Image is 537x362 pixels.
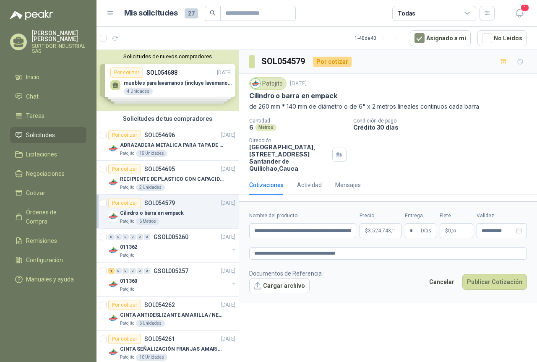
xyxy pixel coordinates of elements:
h3: SOL054579 [261,55,306,68]
div: Por cotizar [108,164,141,174]
div: Todas [398,9,415,18]
a: Por cotizarSOL054696[DATE] Company LogoABRAZADERA METALICA PARA TAPA DE TAMBOR DE PLASTICO DE 50 ... [96,127,239,161]
p: SOL054695 [144,166,175,172]
img: Company Logo [108,245,118,255]
div: Solicitudes de nuevos compradoresPor cotizarSOL054688[DATE] muebles para lavamanos (incluye lavam... [96,50,239,111]
div: Por cotizar [108,198,141,208]
div: Mensajes [335,180,361,190]
img: Logo peakr [10,10,53,20]
a: Configuración [10,252,86,268]
button: Cancelar [425,274,459,290]
div: 0 [108,234,115,240]
img: Company Logo [108,177,118,188]
p: Documentos de Referencia [249,269,322,278]
div: Actividad [297,180,322,190]
p: Cilindro o barra en empack [249,91,337,100]
button: Publicar Cotización [462,274,527,290]
p: [DATE] [221,267,235,275]
label: Precio [360,212,401,220]
p: Patojito [120,150,134,157]
span: Negociaciones [26,169,65,178]
span: 27 [185,8,198,18]
p: SURTIDOR INDUSTRIAL SAS [32,44,86,54]
label: Flete [440,212,473,220]
label: Nombre del producto [249,212,356,220]
p: [DATE] [290,80,307,88]
a: Manuales y ayuda [10,271,86,287]
span: Chat [26,92,39,101]
div: 0 [144,268,150,274]
img: Company Logo [108,143,118,154]
p: Cantidad [249,118,347,124]
div: 0 [115,234,122,240]
span: Remisiones [26,236,57,245]
p: [PERSON_NAME] [PERSON_NAME] [32,30,86,42]
h1: Mis solicitudes [124,7,178,19]
div: 1 [108,268,115,274]
a: 1 0 0 0 0 0 GSOL005257[DATE] Company Logo011360Patojito [108,266,237,293]
span: Configuración [26,255,63,265]
button: No Leídos [477,30,527,46]
div: 10 Unidades [136,354,167,361]
span: 1 [520,4,529,12]
p: Patojito [120,354,134,361]
img: Company Logo [108,279,118,289]
p: Patojito [120,320,134,327]
div: 0 [115,268,122,274]
a: 0 0 0 0 0 0 GSOL005260[DATE] Company Logo011362Patojito [108,232,237,259]
div: 0 [123,268,129,274]
div: 0 [130,234,136,240]
p: 011360 [120,277,137,285]
p: RECIPIENTE DE PLASTICO CON CAPACIDAD DE 1.8 LT PARA LA EXTRACCIÓN MANUAL DE LIQUIDOS [120,175,224,183]
span: $ [445,228,448,233]
div: 0 [123,234,129,240]
p: SOL054579 [144,200,175,206]
div: 6 Unidades [136,320,165,327]
p: [DATE] [221,165,235,173]
a: Inicio [10,69,86,85]
img: Company Logo [251,79,260,88]
p: Dirección [249,138,329,143]
a: Remisiones [10,233,86,249]
p: [DATE] [221,131,235,139]
p: ABRAZADERA METALICA PARA TAPA DE TAMBOR DE PLASTICO DE 50 LT [120,141,224,149]
a: Órdenes de Compra [10,204,86,229]
span: ,00 [451,229,456,233]
span: 0 [448,228,456,233]
p: [DATE] [221,199,235,207]
p: de 260 mm * 140 mm de diámetro o de 6" x 2 metros lineales continuos cada barra [249,102,527,111]
div: 0 [137,234,143,240]
p: Condición de pago [353,118,534,124]
p: GSOL005260 [154,234,188,240]
p: 6 [249,124,253,131]
button: Asignado a mi [410,30,471,46]
a: Por cotizarSOL054579[DATE] Company LogoCilindro o barra en empackPatojito6 Metros [96,195,239,229]
div: 1 - 40 de 40 [355,31,403,45]
span: Tareas [26,111,44,120]
div: Patojito [249,77,287,90]
a: Solicitudes [10,127,86,143]
p: Crédito 30 días [353,124,534,131]
a: Por cotizarSOL054695[DATE] Company LogoRECIPIENTE DE PLASTICO CON CAPACIDAD DE 1.8 LT PARA LA EXT... [96,161,239,195]
div: 0 [137,268,143,274]
p: Cilindro o barra en empack [120,209,184,217]
p: SOL054261 [144,336,175,342]
img: Company Logo [108,211,118,221]
a: Licitaciones [10,146,86,162]
span: Inicio [26,73,39,82]
span: Solicitudes [26,130,55,140]
div: 0 [144,234,150,240]
div: Por cotizar [108,300,141,310]
span: ,11 [391,229,396,233]
a: Negociaciones [10,166,86,182]
span: Cotizar [26,188,45,198]
p: CINTA SEÑALIZACIÓN FRANJAS AMARILLAS NEGRA [120,345,224,353]
span: search [210,10,216,16]
span: Días [421,224,431,238]
p: 011362 [120,243,137,251]
p: $ 0,00 [440,223,473,238]
div: 2 Unidades [136,184,165,191]
button: Solicitudes de nuevos compradores [100,53,235,60]
span: Licitaciones [26,150,57,159]
div: 6 Metros [136,218,159,225]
